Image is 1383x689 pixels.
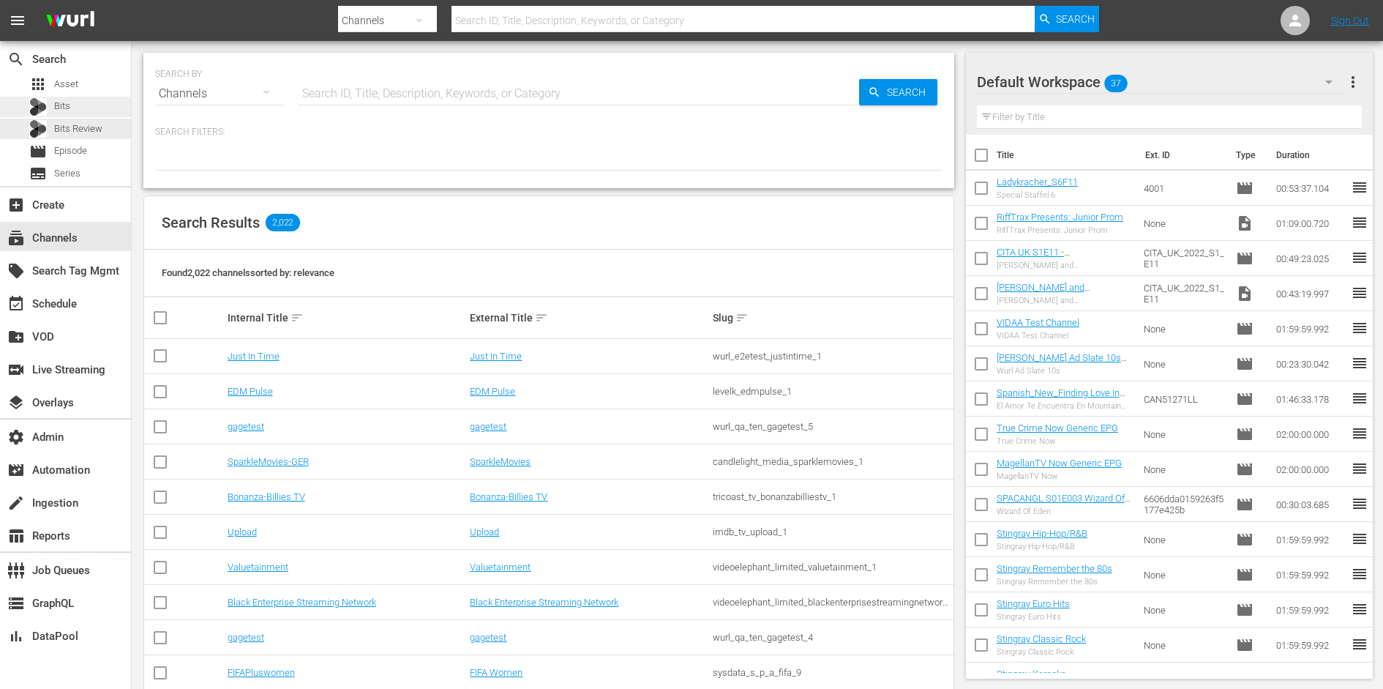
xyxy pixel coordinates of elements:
[1270,346,1351,381] td: 00:23:30.042
[1236,285,1253,302] span: Video
[881,79,937,105] span: Search
[155,126,942,138] p: Search Filters:
[997,282,1090,304] a: [PERSON_NAME] and [PERSON_NAME]
[997,612,1070,622] div: Stingray Euro Hits
[470,309,708,327] div: External Title
[470,597,618,608] a: Black Enterprise Streaming Network
[1236,496,1253,513] span: Episode
[162,267,334,278] span: Found 2,022 channels sorted by: relevance
[7,229,25,247] span: Channels
[7,361,25,379] span: Live Streaming
[228,597,376,608] a: Black Enterprise Streaming Network
[735,311,749,324] span: sort
[155,73,284,114] div: Channels
[713,456,951,467] div: candlelight_media_sparklemovies_1
[162,214,260,231] span: Search Results
[713,351,951,362] div: wurl_e2etest_justintime_1
[997,176,1078,187] a: Ladykracher_S6F11
[1138,206,1230,241] td: None
[1138,346,1230,381] td: None
[7,262,25,280] span: Search Tag Mgmt
[1270,206,1351,241] td: 01:09:00.720
[1344,64,1362,100] button: more_vert
[1331,15,1369,26] a: Sign Out
[713,421,951,432] div: wurl_qa_ten_gagetest_5
[1351,425,1368,442] span: reorder
[997,226,1123,235] div: RiffTrax Presents: Junior Prom
[997,458,1122,469] a: MagellanTV Now Generic EPG
[470,351,522,362] a: Just In Time
[470,667,522,678] a: FIFA Women
[1138,417,1230,452] td: None
[228,667,295,678] a: FIFAPluswomen
[7,461,25,479] span: Automation
[54,166,80,181] span: Series
[54,99,70,113] span: Bits
[1270,522,1351,557] td: 01:59:59.992
[997,422,1118,433] a: True Crime Now Generic EPG
[1236,355,1253,373] span: Episode
[9,12,26,29] span: menu
[1236,390,1253,408] span: Episode
[1138,452,1230,487] td: None
[228,491,305,502] a: Bonanza-Billies TV
[1236,461,1253,478] span: Episode
[997,247,1107,269] a: CITA UK S1E11 - [PERSON_NAME] and Belle
[997,633,1086,644] a: Stingray Classic Rock
[7,494,25,512] span: Ingestion
[266,214,300,231] span: 2,022
[1035,6,1099,32] button: Search
[1270,171,1351,206] td: 00:53:37.104
[1236,636,1253,654] span: Episode
[997,387,1125,409] a: Spanish_New_Finding Love In Mountain View
[7,527,25,545] span: Reports
[997,261,1132,270] div: [PERSON_NAME] and [PERSON_NAME]
[1351,354,1368,372] span: reorder
[997,190,1078,200] div: Special Staffel 6
[997,401,1132,411] div: El Amor Te Encuentra En Mountain View
[35,4,105,38] img: ans4CAIJ8jUAAAAAAAAAAAAAAAAAAAAAAAAgQb4GAAAAAAAAAAAAAAAAAAAAAAAAJMjXAAAAAAAAAAAAAAAAAAAAAAAAgAT5G...
[7,627,25,645] span: DataPool
[7,562,25,579] span: Job Queues
[997,577,1112,586] div: Stingray Remember the 80s
[7,428,25,446] span: Admin
[470,562,531,573] a: Valuetainment
[1138,627,1230,663] td: None
[997,542,1087,551] div: Stingray Hip-Hop/R&B
[997,528,1087,539] a: Stingray Hip-Hop/R&B
[977,62,1346,103] div: Default Workspace
[1267,135,1355,176] th: Duration
[1351,565,1368,583] span: reorder
[1138,276,1230,311] td: CITA_UK_2022_S1_E11
[7,394,25,411] span: Overlays
[228,386,273,397] a: EDM Pulse
[1104,68,1128,99] span: 37
[1236,671,1253,689] span: Episode
[1270,311,1351,346] td: 01:59:59.992
[1236,215,1253,232] span: Video
[997,647,1086,657] div: Stingray Classic Rock
[1270,592,1351,627] td: 01:59:59.992
[29,143,47,160] span: Episode
[997,296,1132,305] div: [PERSON_NAME] and [PERSON_NAME]
[1138,522,1230,557] td: None
[1270,276,1351,311] td: 00:43:19.997
[1351,284,1368,302] span: reorder
[470,491,547,502] a: Bonanza-Billies TV
[713,526,951,537] div: imdb_tv_upload_1
[1236,566,1253,584] span: Episode
[7,328,25,346] span: VOD
[7,595,25,612] span: GraphQL
[1056,6,1095,32] span: Search
[997,331,1079,340] div: VIDAA Test Channel
[713,562,951,573] div: videoelephant_limited_valuetainment_1
[997,135,1136,176] th: Title
[54,77,78,92] span: Asset
[470,421,506,432] a: gagetest
[54,122,102,136] span: Bits Review
[1351,249,1368,267] span: reorder
[997,436,1118,446] div: True Crime Now
[291,311,304,324] span: sort
[228,562,288,573] a: Valuetainment
[1236,425,1253,443] span: Episode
